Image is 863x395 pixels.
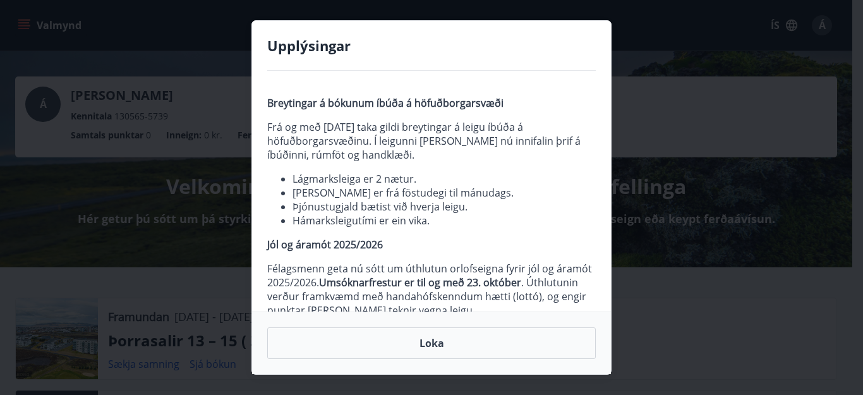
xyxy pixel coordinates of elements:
li: [PERSON_NAME] er frá föstudegi til mánudags. [293,186,596,200]
li: Lágmarksleiga er 2 nætur. [293,172,596,186]
li: Hámarksleigutími er ein vika. [293,214,596,228]
h4: Upplýsingar [267,36,596,55]
button: Loka [267,327,596,359]
strong: Breytingar á bókunum íbúða á höfuðborgarsvæði [267,96,504,110]
li: Þjónustugjald bætist við hverja leigu. [293,200,596,214]
strong: Jól og áramót 2025/2026 [267,238,383,252]
p: Félagsmenn geta nú sótt um úthlutun orlofseigna fyrir jól og áramót 2025/2026. . Úthlutunin verðu... [267,262,596,317]
p: Frá og með [DATE] taka gildi breytingar á leigu íbúða á höfuðborgarsvæðinu. Í leigunni [PERSON_NA... [267,120,596,162]
strong: Umsóknarfrestur er til og með 23. október [319,276,521,289]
